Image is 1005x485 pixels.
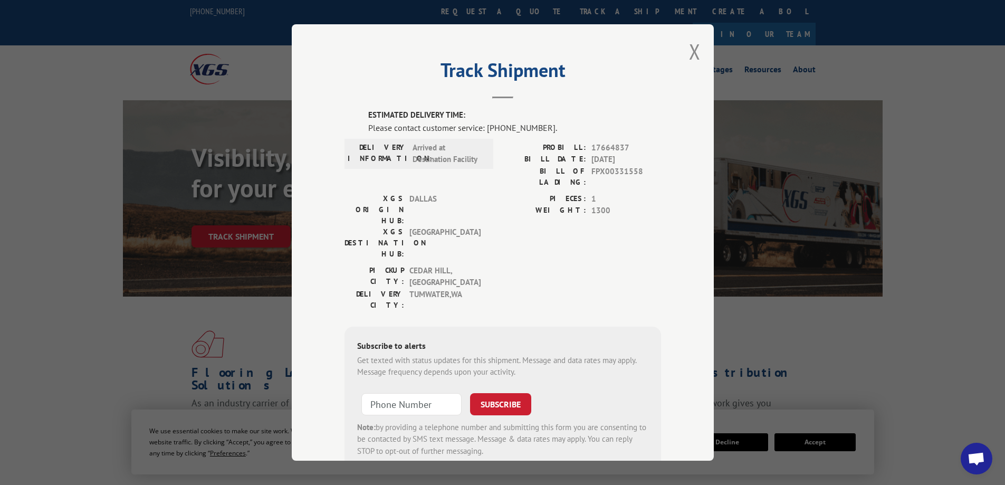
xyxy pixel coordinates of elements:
[344,226,404,260] label: XGS DESTINATION HUB:
[368,109,661,121] label: ESTIMATED DELIVERY TIME:
[409,193,481,226] span: DALLAS
[368,121,661,134] div: Please contact customer service: [PHONE_NUMBER].
[503,193,586,205] label: PIECES:
[591,193,661,205] span: 1
[348,142,407,166] label: DELIVERY INFORMATION:
[689,37,701,65] button: Close modal
[344,63,661,83] h2: Track Shipment
[591,205,661,217] span: 1300
[961,443,992,474] div: Open chat
[357,339,648,355] div: Subscribe to alerts
[361,393,462,415] input: Phone Number
[591,166,661,188] span: FPX00331558
[357,422,648,458] div: by providing a telephone number and submitting this form you are consenting to be contacted by SM...
[503,166,586,188] label: BILL OF LADING:
[591,142,661,154] span: 17664837
[344,193,404,226] label: XGS ORIGIN HUB:
[357,355,648,378] div: Get texted with status updates for this shipment. Message and data rates may apply. Message frequ...
[413,142,484,166] span: Arrived at Destination Facility
[591,154,661,166] span: [DATE]
[503,205,586,217] label: WEIGHT:
[470,393,531,415] button: SUBSCRIBE
[344,265,404,289] label: PICKUP CITY:
[409,289,481,311] span: TUMWATER , WA
[409,226,481,260] span: [GEOGRAPHIC_DATA]
[503,142,586,154] label: PROBILL:
[503,154,586,166] label: BILL DATE:
[344,289,404,311] label: DELIVERY CITY:
[409,265,481,289] span: CEDAR HILL , [GEOGRAPHIC_DATA]
[357,422,376,432] strong: Note:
